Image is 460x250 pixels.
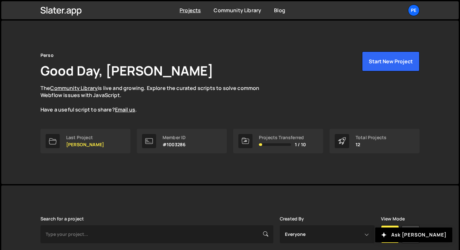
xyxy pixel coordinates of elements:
[259,135,306,140] div: Projects Transferred
[375,228,452,242] button: Ask [PERSON_NAME]
[180,7,201,14] a: Projects
[40,225,273,243] input: Type your project...
[40,85,272,113] p: The is live and growing. Explore the curated scripts to solve common Webflow issues with JavaScri...
[163,142,186,147] p: #1003286
[408,4,420,16] a: Pe
[115,106,135,113] a: Email us
[50,85,98,92] a: Community Library
[295,142,306,147] span: 1 / 10
[274,7,285,14] a: Blog
[356,142,386,147] p: 12
[40,129,130,153] a: Last Project [PERSON_NAME]
[40,216,84,221] label: Search for a project
[214,7,261,14] a: Community Library
[381,216,405,221] label: View Mode
[40,62,213,79] h1: Good Day, [PERSON_NAME]
[163,135,186,140] div: Member ID
[40,51,54,59] div: Perso
[280,216,304,221] label: Created By
[66,135,104,140] div: Last Project
[66,142,104,147] p: [PERSON_NAME]
[356,135,386,140] div: Total Projects
[362,51,420,71] button: Start New Project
